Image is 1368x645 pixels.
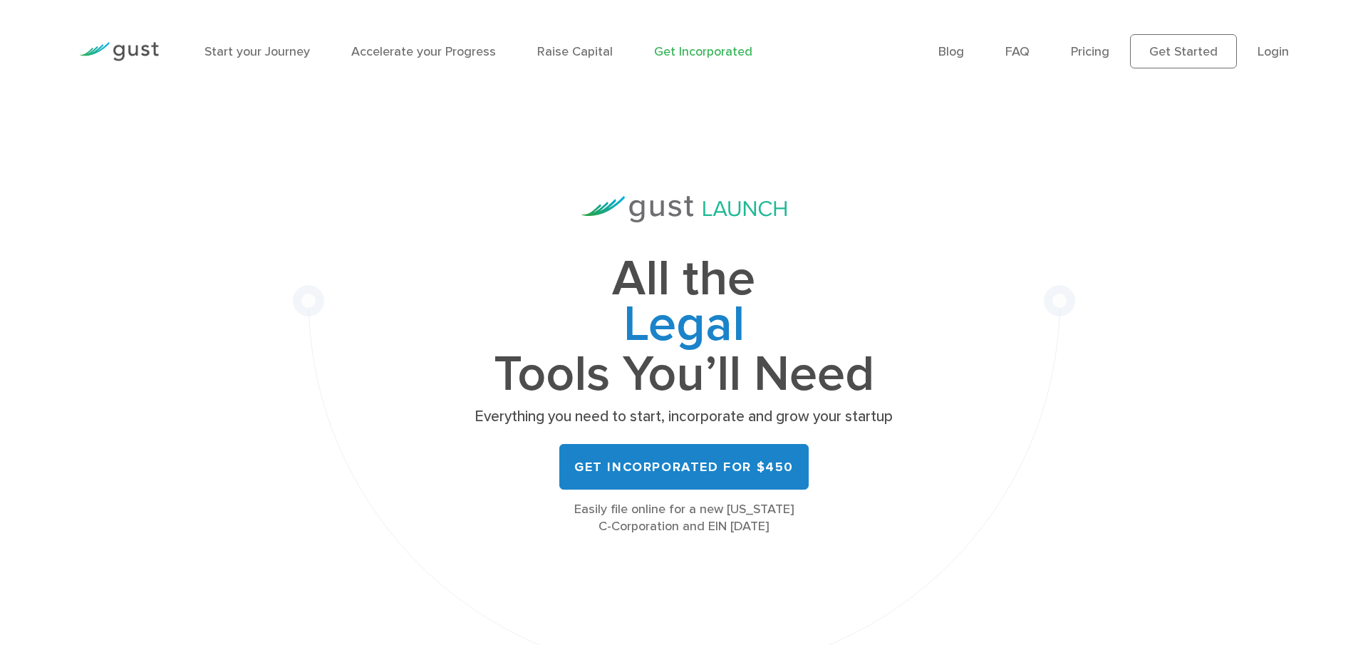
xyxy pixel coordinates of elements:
[1071,44,1109,59] a: Pricing
[581,196,787,222] img: Gust Launch Logo
[559,444,809,490] a: Get Incorporated for $450
[79,42,159,61] img: Gust Logo
[938,44,964,59] a: Blog
[470,407,898,427] p: Everything you need to start, incorporate and grow your startup
[470,257,898,397] h1: All the Tools You’ll Need
[1130,34,1237,68] a: Get Started
[1258,44,1289,59] a: Login
[351,44,496,59] a: Accelerate your Progress
[470,302,898,352] span: Legal
[537,44,613,59] a: Raise Capital
[654,44,752,59] a: Get Incorporated
[470,501,898,535] div: Easily file online for a new [US_STATE] C-Corporation and EIN [DATE]
[204,44,310,59] a: Start your Journey
[1005,44,1030,59] a: FAQ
